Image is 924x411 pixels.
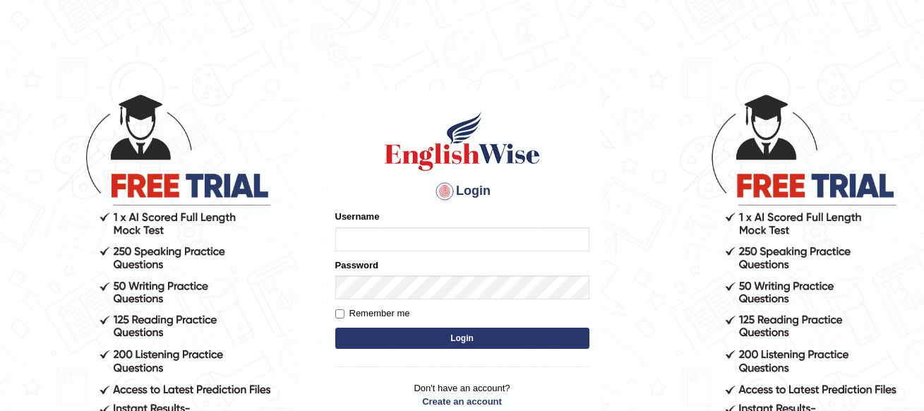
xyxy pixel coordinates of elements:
[335,328,589,349] button: Login
[382,109,543,173] img: Logo of English Wise sign in for intelligent practice with AI
[335,180,589,203] h4: Login
[335,306,410,321] label: Remember me
[335,309,344,318] input: Remember me
[335,395,589,408] a: Create an account
[335,258,378,272] label: Password
[335,210,380,223] label: Username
